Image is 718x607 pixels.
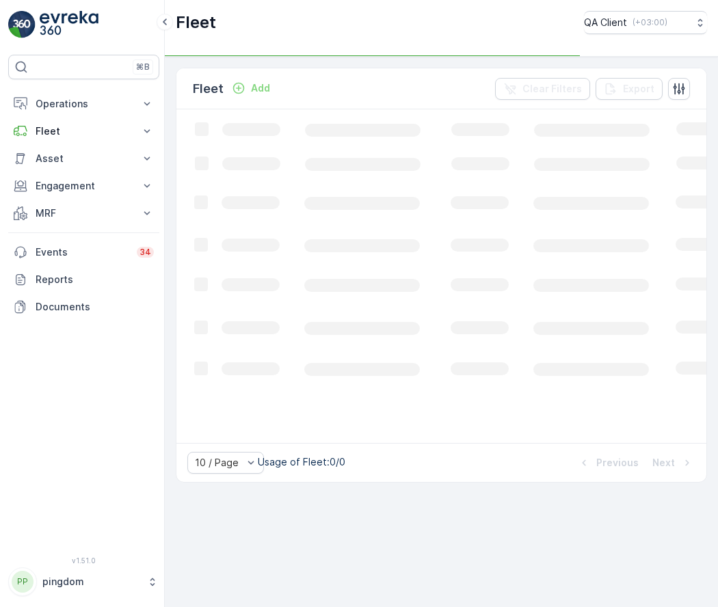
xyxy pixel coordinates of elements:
[652,456,675,470] p: Next
[12,571,34,593] div: PP
[176,12,216,33] p: Fleet
[36,179,132,193] p: Engagement
[8,567,159,596] button: PPpingdom
[8,293,159,321] a: Documents
[139,247,151,258] p: 34
[8,556,159,565] span: v 1.51.0
[623,82,654,96] p: Export
[40,11,98,38] img: logo_light-DOdMpM7g.png
[584,11,707,34] button: QA Client(+03:00)
[633,17,667,28] p: ( +03:00 )
[136,62,150,72] p: ⌘B
[576,455,640,471] button: Previous
[584,16,627,29] p: QA Client
[8,145,159,172] button: Asset
[193,79,224,98] p: Fleet
[226,80,276,96] button: Add
[42,575,140,589] p: pingdom
[36,97,132,111] p: Operations
[495,78,590,100] button: Clear Filters
[36,300,154,314] p: Documents
[36,152,132,165] p: Asset
[596,78,663,100] button: Export
[8,11,36,38] img: logo
[258,455,345,469] p: Usage of Fleet : 0/0
[36,206,132,220] p: MRF
[8,200,159,227] button: MRF
[522,82,582,96] p: Clear Filters
[36,273,154,286] p: Reports
[8,239,159,266] a: Events34
[36,245,129,259] p: Events
[8,266,159,293] a: Reports
[251,81,270,95] p: Add
[8,172,159,200] button: Engagement
[651,455,695,471] button: Next
[8,118,159,145] button: Fleet
[36,124,132,138] p: Fleet
[8,90,159,118] button: Operations
[596,456,639,470] p: Previous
